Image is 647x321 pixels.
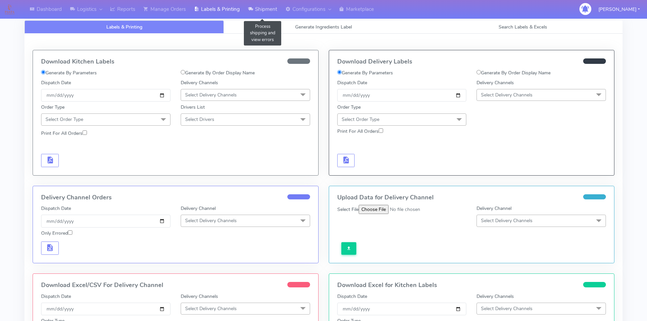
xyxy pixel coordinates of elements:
label: Generate By Parameters [41,69,97,76]
label: Dispatch Date [41,79,71,86]
input: Print For All Orders [83,130,87,135]
label: Order Type [337,104,361,111]
label: Dispatch Date [41,293,71,300]
button: [PERSON_NAME] [593,2,645,16]
span: Search Labels & Excels [499,24,547,30]
label: Print For All Orders [337,128,383,135]
label: Drivers List [181,104,205,111]
h4: Download Kitchen Labels [41,58,310,65]
h4: Delivery Channel Orders [41,194,310,201]
span: Select Delivery Channels [185,92,237,98]
label: Delivery Channels [181,79,218,86]
span: Select Order Type [342,116,379,123]
span: Labels & Printing [106,24,142,30]
input: Only Errored [68,230,72,235]
label: Delivery Channel [181,205,216,212]
span: Select Delivery Channels [185,217,237,224]
label: Order Type [41,104,65,111]
input: Print For All Orders [379,128,383,133]
h4: Upload Data for Delivery Channel [337,194,606,201]
span: Select Order Type [46,116,83,123]
label: Generate By Parameters [337,69,393,76]
label: Generate By Order Display Name [477,69,551,76]
label: Print For All Orders [41,130,87,137]
h4: Download Excel for Kitchen Labels [337,282,606,289]
label: Dispatch Date [337,293,367,300]
input: Generate By Order Display Name [181,70,185,74]
label: Only Errored [41,230,72,237]
span: Select Drivers [185,116,214,123]
span: Select Delivery Channels [185,305,237,312]
input: Generate By Order Display Name [477,70,481,74]
label: Dispatch Date [41,205,71,212]
span: Select Delivery Channels [481,217,533,224]
input: Generate By Parameters [337,70,342,74]
h4: Download Excel/CSV For Delivery Channel [41,282,310,289]
h4: Download Delivery Labels [337,58,606,65]
label: Select File [337,206,359,213]
label: Delivery Channels [477,79,514,86]
input: Generate By Parameters [41,70,46,74]
span: Select Delivery Channels [481,92,533,98]
ul: Tabs [24,20,623,34]
label: Delivery Channels [181,293,218,300]
span: Generate Ingredients Label [295,24,352,30]
label: Dispatch Date [337,79,367,86]
span: Select Delivery Channels [481,305,533,312]
label: Delivery Channel [477,205,511,212]
label: Generate By Order Display Name [181,69,255,76]
label: Delivery Channels [477,293,514,300]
